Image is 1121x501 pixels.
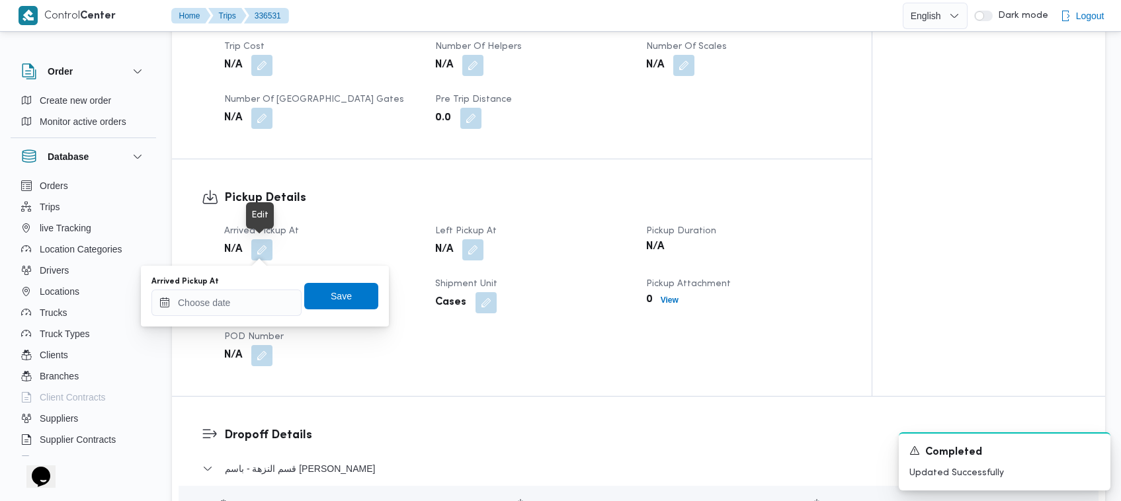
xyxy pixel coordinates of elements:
[16,302,151,323] button: Trucks
[224,348,242,364] b: N/A
[40,284,79,299] span: Locations
[16,387,151,408] button: Client Contracts
[40,453,73,469] span: Devices
[40,199,60,215] span: Trips
[331,288,352,304] span: Save
[80,11,116,21] b: Center
[1076,8,1104,24] span: Logout
[171,8,211,24] button: Home
[21,149,145,165] button: Database
[16,366,151,387] button: Branches
[11,175,156,461] div: Database
[646,227,716,235] span: Pickup Duration
[251,208,269,223] div: Edit
[16,408,151,429] button: Suppliers
[646,58,664,73] b: N/A
[16,344,151,366] button: Clients
[435,295,466,311] b: Cases
[40,220,91,236] span: live Tracking
[16,450,151,471] button: Devices
[40,389,106,405] span: Client Contracts
[435,58,453,73] b: N/A
[16,111,151,132] button: Monitor active orders
[224,95,404,104] span: Number of [GEOGRAPHIC_DATA] Gates
[304,283,378,309] button: Save
[224,242,242,258] b: N/A
[40,368,79,384] span: Branches
[225,461,375,477] span: قسم النزهة - باسم [PERSON_NAME]
[435,110,451,126] b: 0.0
[646,280,731,288] span: Pickup Attachment
[435,242,453,258] b: N/A
[151,276,219,287] label: Arrived Pickup At
[646,239,664,255] b: N/A
[244,8,289,24] button: 336531
[224,189,842,207] h3: Pickup Details
[48,149,89,165] h3: Database
[16,323,151,344] button: Truck Types
[21,63,145,79] button: Order
[909,466,1100,480] p: Updated Successfully
[48,63,73,79] h3: Order
[40,114,126,130] span: Monitor active orders
[40,347,68,363] span: Clients
[224,110,242,126] b: N/A
[16,281,151,302] button: Locations
[224,332,284,341] span: POD Number
[40,93,111,108] span: Create new order
[13,448,56,488] iframe: chat widget
[16,90,151,111] button: Create new order
[993,11,1048,21] span: Dark mode
[655,292,684,308] button: View
[40,410,78,426] span: Suppliers
[40,178,68,194] span: Orders
[1055,3,1110,29] button: Logout
[661,295,679,305] b: View
[16,196,151,217] button: Trips
[16,239,151,260] button: Location Categories
[435,227,497,235] span: Left Pickup At
[16,429,151,450] button: Supplier Contracts
[16,217,151,239] button: live Tracking
[19,6,38,25] img: X8yXhbKr1z7QwAAAABJRU5ErkJggg==
[11,90,156,137] div: Order
[224,58,242,73] b: N/A
[909,444,1100,461] div: Notification
[435,280,497,288] span: Shipment Unit
[224,227,299,235] span: Arrived Pickup At
[40,305,67,321] span: Trucks
[16,260,151,281] button: Drivers
[151,289,302,316] input: Press the down key to open a popover containing a calendar.
[435,42,522,51] span: Number of Helpers
[202,461,1075,477] button: قسم النزهة - باسم [PERSON_NAME]
[40,326,89,342] span: Truck Types
[208,8,247,24] button: Trips
[646,292,653,308] b: 0
[224,42,265,51] span: Trip Cost
[16,175,151,196] button: Orders
[40,241,122,257] span: Location Categories
[435,95,512,104] span: Pre Trip Distance
[40,262,69,278] span: Drivers
[40,432,116,447] span: Supplier Contracts
[646,42,727,51] span: Number of Scales
[224,426,1075,444] h3: Dropoff Details
[925,445,982,461] span: Completed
